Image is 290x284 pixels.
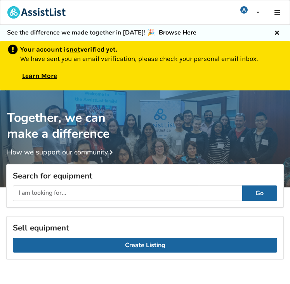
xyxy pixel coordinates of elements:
a: Create Listing [13,238,277,253]
p: We have sent you an email verification, please check your personal email inbox. [20,45,258,87]
h3: Sell equipment [13,223,277,233]
b: Your account is verified yet. [20,45,117,53]
button: Go [242,185,277,201]
input: I am looking for... [13,185,242,201]
img: assistlist-logo [7,6,66,19]
a: Learn More [22,71,258,80]
img: user icon [240,6,248,14]
h3: Search for equipment [13,171,277,181]
h5: See the difference we made together in [DATE]! 🎉 [7,29,196,37]
u: not [69,45,80,53]
a: Browse Here [159,28,196,37]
